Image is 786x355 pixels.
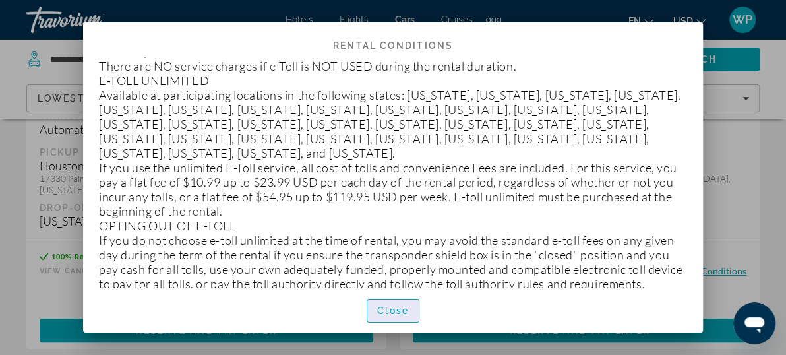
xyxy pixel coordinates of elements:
[99,218,687,233] p: OPTING OUT OF E-TOLL
[99,88,687,160] p: Available at participating locations in the following states: [US_STATE], [US_STATE], [US_STATE],...
[99,73,687,88] p: E-TOLL UNLIMITED
[99,160,687,218] p: If you use the unlimited E-Toll service, all cost of tolls and convenience Fees are included. For...
[733,302,775,344] iframe: Button to launch messaging window
[99,59,687,73] p: There are NO service charges if e-Toll is NOT USED during the rental duration.
[377,306,409,316] span: Close
[367,299,419,323] button: Close
[83,22,703,57] h2: Rental Conditions
[99,233,687,291] p: If you do not choose e-toll unlimited at the time of rental, you may avoid the standard e-toll fe...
